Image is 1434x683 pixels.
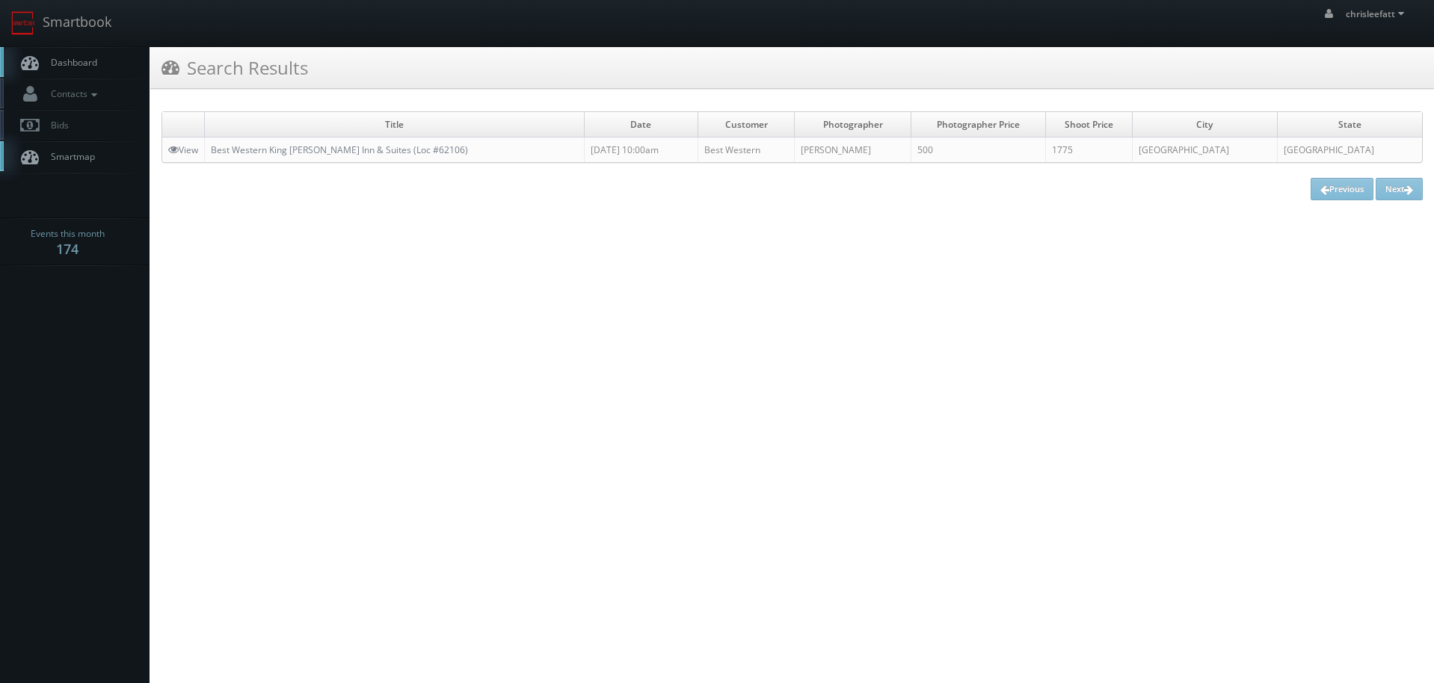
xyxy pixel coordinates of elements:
td: 500 [911,137,1046,163]
span: Smartmap [43,150,95,163]
td: City [1132,112,1277,137]
td: State [1277,112,1422,137]
td: Customer [698,112,794,137]
td: [GEOGRAPHIC_DATA] [1132,137,1277,163]
strong: 174 [56,240,79,258]
a: View [168,143,198,156]
td: Date [584,112,698,137]
td: Photographer Price [911,112,1046,137]
img: smartbook-logo.png [11,11,35,35]
td: [DATE] 10:00am [584,137,698,163]
h3: Search Results [161,55,308,81]
td: [PERSON_NAME] [795,137,911,163]
span: Events this month [31,226,105,241]
span: Contacts [43,87,101,100]
span: chrisleefatt [1346,7,1409,20]
a: Best Western King [PERSON_NAME] Inn & Suites (Loc #62106) [211,143,468,156]
td: Shoot Price [1046,112,1132,137]
td: [GEOGRAPHIC_DATA] [1277,137,1422,163]
td: Photographer [795,112,911,137]
span: Dashboard [43,56,97,69]
td: Title [205,112,585,137]
td: Best Western [698,137,794,163]
td: 1775 [1046,137,1132,163]
span: Bids [43,119,69,132]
